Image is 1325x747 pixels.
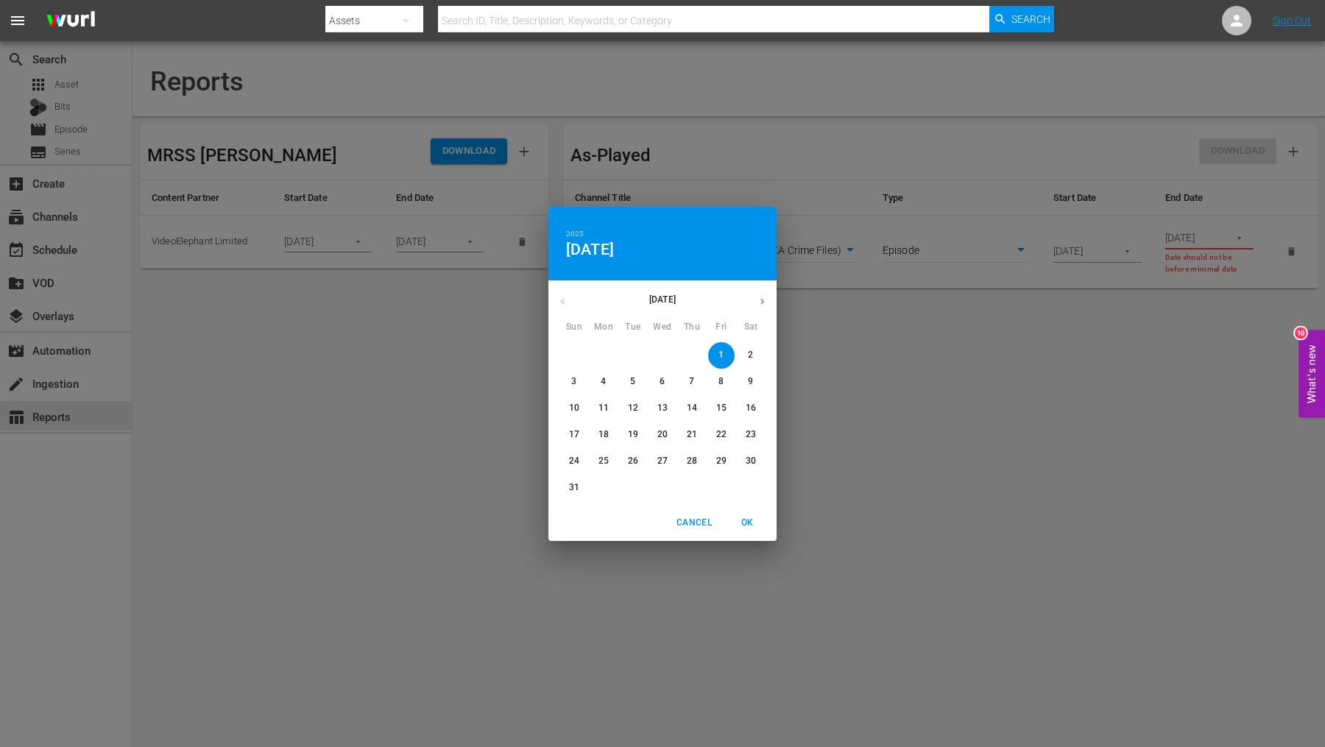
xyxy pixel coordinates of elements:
p: 31 [569,481,579,494]
p: 11 [598,402,609,414]
a: Sign Out [1273,15,1311,26]
button: 31 [561,475,587,501]
p: 30 [746,455,756,467]
button: 8 [708,369,735,395]
button: 28 [679,448,705,475]
p: 20 [657,428,668,441]
p: 2 [748,349,753,361]
span: OK [729,515,765,531]
p: 4 [601,375,606,388]
button: 22 [708,422,735,448]
p: 15 [716,402,727,414]
p: 22 [716,428,727,441]
button: 19 [620,422,646,448]
button: 4 [590,369,617,395]
button: 24 [561,448,587,475]
p: 16 [746,402,756,414]
p: 10 [569,402,579,414]
span: Search [1011,6,1050,32]
button: 18 [590,422,617,448]
button: 16 [738,395,764,422]
button: 6 [649,369,676,395]
p: 23 [746,428,756,441]
button: 12 [620,395,646,422]
button: 20 [649,422,676,448]
p: 9 [748,375,753,388]
p: 27 [657,455,668,467]
p: 5 [630,375,635,388]
p: 6 [660,375,665,388]
p: 28 [687,455,697,467]
img: ans4CAIJ8jUAAAAAAAAAAAAAAAAAAAAAAAAgQb4GAAAAAAAAAAAAAAAAAAAAAAAAJMjXAAAAAAAAAAAAAAAAAAAAAAAAgAT5G... [35,4,106,38]
button: OK [724,511,771,535]
button: 29 [708,448,735,475]
button: 9 [738,369,764,395]
p: 7 [689,375,694,388]
button: 2 [738,342,764,369]
button: 13 [649,395,676,422]
button: [DATE] [566,240,614,259]
span: Mon [590,320,617,335]
button: 17 [561,422,587,448]
button: 11 [590,395,617,422]
span: Fri [708,320,735,335]
button: 1 [708,342,735,369]
button: 21 [679,422,705,448]
button: Cancel [671,511,718,535]
button: 27 [649,448,676,475]
p: 3 [571,375,576,388]
span: menu [9,12,26,29]
div: 10 [1295,327,1307,339]
button: 5 [620,369,646,395]
span: Cancel [676,515,712,531]
p: 18 [598,428,609,441]
button: 3 [561,369,587,395]
button: 30 [738,448,764,475]
p: 21 [687,428,697,441]
button: 23 [738,422,764,448]
p: 13 [657,402,668,414]
p: 14 [687,402,697,414]
span: Thu [679,320,705,335]
p: 24 [569,455,579,467]
span: Tue [620,320,646,335]
span: Wed [649,320,676,335]
span: Sat [738,320,764,335]
button: 7 [679,369,705,395]
p: 8 [718,375,724,388]
p: 26 [628,455,638,467]
p: 1 [718,349,724,361]
button: 26 [620,448,646,475]
p: 12 [628,402,638,414]
button: 25 [590,448,617,475]
button: Open Feedback Widget [1298,330,1325,417]
p: 17 [569,428,579,441]
p: [DATE] [577,293,748,306]
button: 15 [708,395,735,422]
button: 14 [679,395,705,422]
span: Sun [561,320,587,335]
button: 2025 [566,227,584,241]
p: 29 [716,455,727,467]
p: 19 [628,428,638,441]
p: 25 [598,455,609,467]
button: 10 [561,395,587,422]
